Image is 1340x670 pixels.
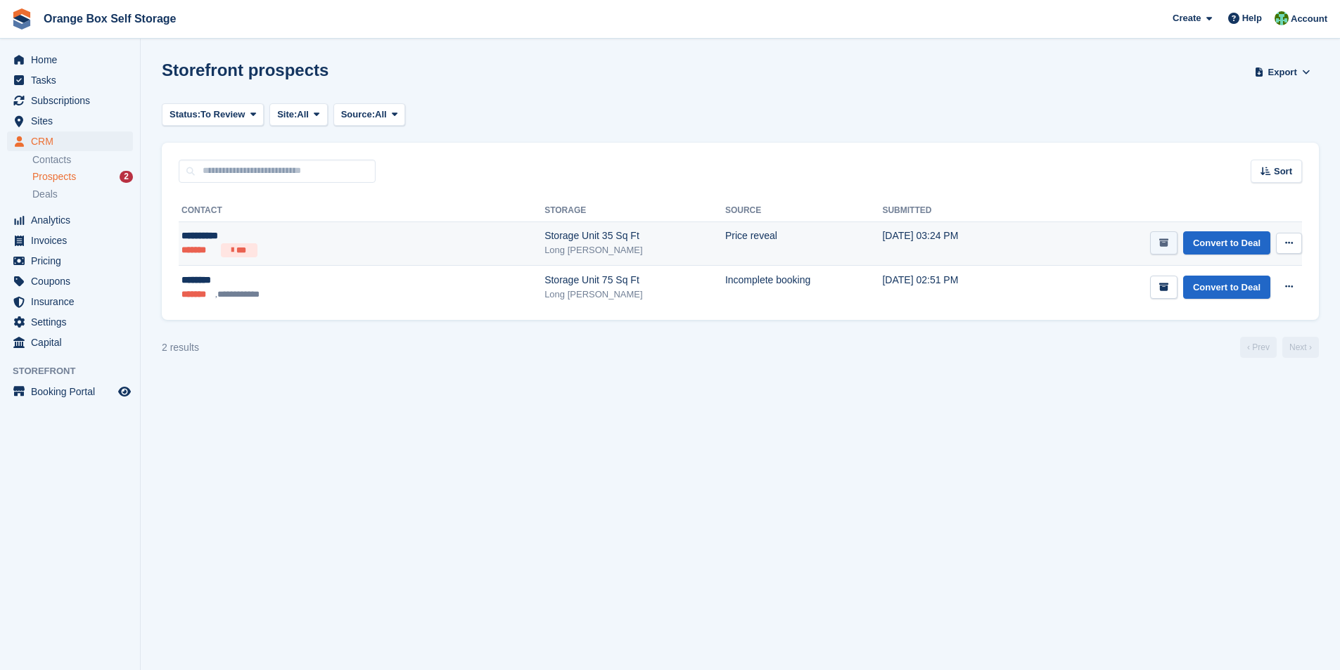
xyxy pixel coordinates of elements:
[725,221,883,266] td: Price reveal
[7,333,133,352] a: menu
[7,70,133,90] a: menu
[162,60,328,79] h1: Storefront prospects
[32,169,133,184] a: Prospects 2
[31,91,115,110] span: Subscriptions
[269,103,328,127] button: Site: All
[1274,165,1292,179] span: Sort
[31,50,115,70] span: Home
[31,312,115,332] span: Settings
[7,231,133,250] a: menu
[725,266,883,309] td: Incomplete booking
[32,187,133,202] a: Deals
[116,383,133,400] a: Preview store
[544,273,725,288] div: Storage Unit 75 Sq Ft
[1240,337,1277,358] a: Previous
[1291,12,1327,26] span: Account
[1242,11,1262,25] span: Help
[882,266,1022,309] td: [DATE] 02:51 PM
[31,70,115,90] span: Tasks
[31,251,115,271] span: Pricing
[7,111,133,131] a: menu
[31,111,115,131] span: Sites
[544,228,725,243] div: Storage Unit 35 Sq Ft
[341,108,375,122] span: Source:
[375,108,387,122] span: All
[1173,11,1201,25] span: Create
[7,251,133,271] a: menu
[31,292,115,311] span: Insurance
[725,200,883,222] th: Source
[7,131,133,151] a: menu
[1183,231,1270,255] a: Convert to Deal
[7,312,133,332] a: menu
[7,91,133,110] a: menu
[31,210,115,230] span: Analytics
[31,333,115,352] span: Capital
[1282,337,1319,358] a: Next
[31,271,115,291] span: Coupons
[1268,65,1297,79] span: Export
[1275,11,1289,25] img: Binder Bhardwaj
[32,153,133,167] a: Contacts
[882,221,1022,266] td: [DATE] 03:24 PM
[13,364,140,378] span: Storefront
[7,292,133,311] a: menu
[162,103,264,127] button: Status: To Review
[32,170,76,183] span: Prospects
[31,131,115,151] span: CRM
[1183,276,1270,299] a: Convert to Deal
[120,171,133,183] div: 2
[277,108,297,122] span: Site:
[7,382,133,401] a: menu
[544,288,725,302] div: Long [PERSON_NAME]
[200,108,245,122] span: To Review
[882,200,1022,222] th: Submitted
[179,200,544,222] th: Contact
[544,200,725,222] th: Storage
[1237,337,1322,358] nav: Page
[11,8,32,30] img: stora-icon-8386f47178a22dfd0bd8f6a31ec36ba5ce8667c1dd55bd0f319d3a0aa187defe.svg
[7,271,133,291] a: menu
[170,108,200,122] span: Status:
[1251,60,1313,84] button: Export
[31,231,115,250] span: Invoices
[7,50,133,70] a: menu
[544,243,725,257] div: Long [PERSON_NAME]
[31,382,115,401] span: Booking Portal
[162,340,199,355] div: 2 results
[333,103,406,127] button: Source: All
[32,188,58,201] span: Deals
[38,7,182,30] a: Orange Box Self Storage
[7,210,133,230] a: menu
[297,108,309,122] span: All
